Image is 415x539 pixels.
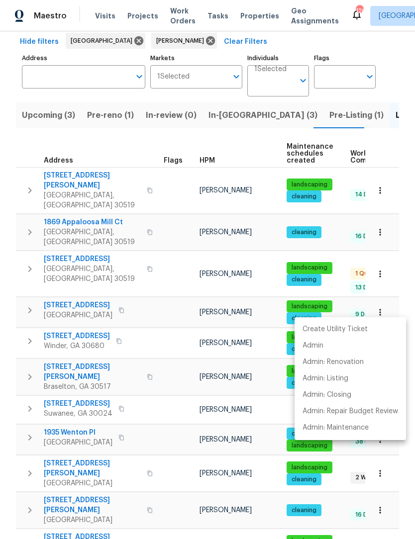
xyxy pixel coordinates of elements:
[303,357,364,367] p: Admin: Renovation
[303,406,398,417] p: Admin: Repair Budget Review
[303,373,348,384] p: Admin: Listing
[303,390,351,400] p: Admin: Closing
[303,324,368,335] p: Create Utility Ticket
[303,423,369,433] p: Admin: Maintenance
[303,341,323,351] p: Admin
